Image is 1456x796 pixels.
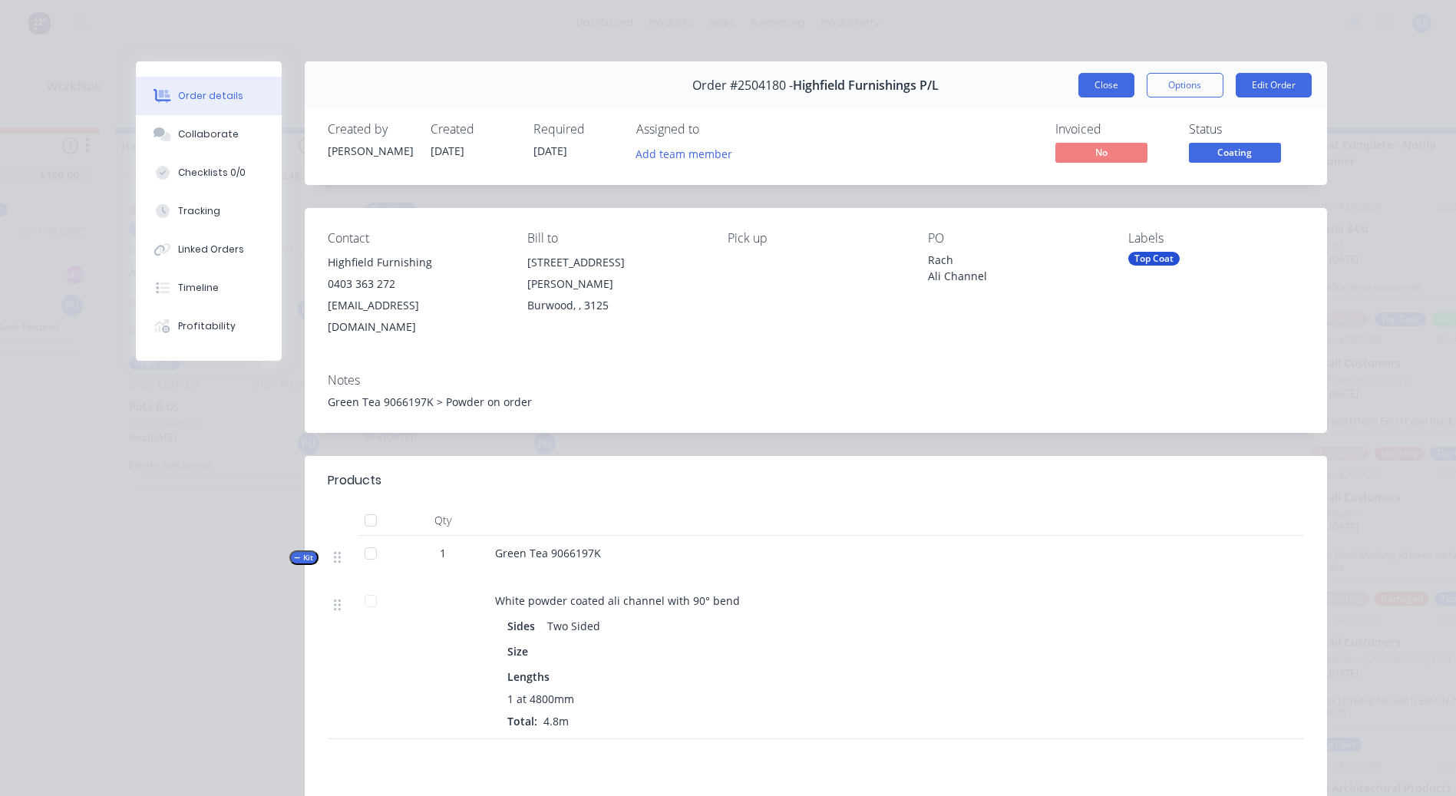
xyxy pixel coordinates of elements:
span: Coating [1189,143,1281,162]
div: Rach Ali Channel [928,252,1104,284]
div: Highfield Furnishing0403 363 272[EMAIL_ADDRESS][DOMAIN_NAME] [328,252,503,338]
div: 0403 363 272 [328,273,503,295]
span: No [1055,143,1147,162]
div: [STREET_ADDRESS][PERSON_NAME] [527,252,703,295]
div: Status [1189,122,1304,137]
span: 1 at 4800mm [507,691,574,707]
button: Kit [289,550,319,565]
button: Collaborate [136,115,282,154]
div: Two Sided [541,615,606,637]
div: Pick up [728,231,903,246]
span: 1 [440,545,446,561]
span: Total: [507,714,537,728]
span: [DATE] [431,144,464,158]
div: Order details [178,89,243,103]
span: [DATE] [533,144,567,158]
div: Created by [328,122,412,137]
button: Profitability [136,307,282,345]
div: [EMAIL_ADDRESS][DOMAIN_NAME] [328,295,503,338]
div: Profitability [178,319,236,333]
span: 4.8m [537,714,575,728]
div: Notes [328,373,1304,388]
span: Green Tea 9066197K [495,546,601,560]
div: Green Tea 9066197K > Powder on order [328,394,1304,410]
button: Checklists 0/0 [136,154,282,192]
div: Linked Orders [178,243,244,256]
button: Coating [1189,143,1281,166]
div: Highfield Furnishing [328,252,503,273]
div: Tracking [178,204,220,218]
button: Add team member [636,143,741,163]
div: Timeline [178,281,219,295]
button: Add team member [627,143,740,163]
div: [PERSON_NAME] [328,143,412,159]
div: Sides [507,615,541,637]
div: Top Coat [1128,252,1180,266]
div: Size [507,640,534,662]
div: Created [431,122,515,137]
div: Contact [328,231,503,246]
div: [STREET_ADDRESS][PERSON_NAME]Burwood, , 3125 [527,252,703,316]
button: Options [1147,73,1223,97]
div: Required [533,122,618,137]
button: Order details [136,77,282,115]
button: Close [1078,73,1134,97]
div: Burwood, , 3125 [527,295,703,316]
div: Bill to [527,231,703,246]
span: Order #2504180 - [692,78,793,93]
span: Kit [294,552,314,563]
span: Lengths [507,669,550,685]
div: Invoiced [1055,122,1170,137]
span: White powder coated ali channel with 90° bend [495,593,740,608]
div: PO [928,231,1104,246]
button: Timeline [136,269,282,307]
div: Products [328,471,381,490]
div: Labels [1128,231,1304,246]
button: Linked Orders [136,230,282,269]
div: Collaborate [178,127,239,141]
span: Highfield Furnishings P/L [793,78,939,93]
div: Assigned to [636,122,790,137]
button: Tracking [136,192,282,230]
button: Edit Order [1236,73,1312,97]
div: Checklists 0/0 [178,166,246,180]
div: Qty [397,505,489,536]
